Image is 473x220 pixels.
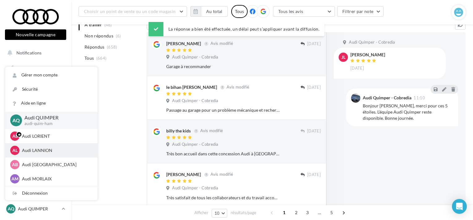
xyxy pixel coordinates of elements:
[107,45,117,50] span: (658)
[166,151,280,157] div: Très bon accueil dans cette concession Audi à [GEOGRAPHIC_DATA]. L'équipe est vraiment très sympa...
[166,128,191,134] div: billy the kids
[452,199,467,214] div: Open Intercom Messenger
[24,121,88,127] p: audi-quim-ham
[172,142,218,147] span: Audi Quimper - Cobredia
[85,33,113,39] span: Non répondus
[212,209,228,218] button: 10
[363,96,411,100] div: Audi Quimper - Cobredia
[172,54,218,60] span: Audi Quimper - Cobredia
[16,50,41,55] span: Notifications
[210,172,233,177] span: Avis modifié
[5,96,98,110] a: Aide en ligne
[22,162,90,168] p: Audi [GEOGRAPHIC_DATA]
[166,63,280,70] div: Garage à recommander
[5,68,98,82] a: Gérer mon compte
[227,85,249,90] span: Avis modifié
[79,6,187,17] button: Choisir un point de vente ou un code magasin
[307,128,321,134] span: [DATE]
[116,33,121,38] span: (6)
[16,66,38,71] span: Opérations
[8,206,14,212] span: AQ
[4,139,67,157] a: PLV et print personnalisable
[166,171,201,178] div: [PERSON_NAME]
[5,29,66,40] button: Nouvelle campagne
[147,19,209,30] button: Tous les avis
[96,56,107,61] span: (664)
[5,203,66,215] a: AQ Audi QUIMPER
[215,211,220,216] span: 10
[12,162,18,168] span: AB
[22,176,90,182] p: Audi MORLAIX
[231,210,256,216] span: résultats/page
[22,133,90,139] p: Audi LORIENT
[18,206,59,212] p: Audi QUIMPER
[12,117,20,124] span: AQ
[414,96,425,100] span: 11:10
[4,62,67,75] a: Opérations
[315,208,324,218] span: ...
[149,22,324,36] div: La réponse a bien été effectuée, un délai peut s’appliquer avant la diffusion.
[4,46,65,59] button: Notifications
[12,147,18,153] span: AL
[190,6,228,17] button: Au total
[302,208,312,218] span: 3
[341,54,345,60] span: JL
[201,6,228,17] button: Au total
[84,9,176,14] span: Choisir un point de vente ou un code magasin
[273,6,335,17] button: Tous les avis
[166,195,280,201] div: Très satisfait de tous les collaborateurs et du travail accompli. Concession très accueillante. J...
[24,114,88,121] p: Audi QUIMPER
[166,84,217,90] div: le bihan [PERSON_NAME]
[85,55,94,61] span: Tous
[210,41,233,46] span: Avis modifié
[363,103,453,121] div: Bonjour [PERSON_NAME], merci pour ces 5 étoiles. L'équipe Audi Quimper reste disponible. Bonne jo...
[278,9,303,14] span: Tous les avis
[166,41,201,47] div: [PERSON_NAME]
[11,176,19,182] span: AM
[5,186,98,200] div: Déconnexion
[12,133,18,139] span: AL
[307,172,321,178] span: [DATE]
[350,66,364,71] span: [DATE]
[166,107,280,113] div: Passage au garage pour un problème mécanique et recherche de panne. Accueil excellent ! Explicati...
[172,185,218,191] span: Audi Quimper - Cobredia
[194,210,208,216] span: Afficher
[307,41,321,47] span: [DATE]
[307,85,321,90] span: [DATE]
[231,5,248,18] div: Tous
[22,147,90,153] p: Audi LANNION
[4,124,67,137] a: Médiathèque
[85,44,105,50] span: Répondus
[4,109,67,122] a: Campagnes
[4,93,67,106] a: Visibilité en ligne
[337,6,384,17] button: Filtrer par note
[5,82,98,96] a: Sécurité
[200,128,223,133] span: Avis modifié
[327,208,336,218] span: 5
[172,98,218,104] span: Audi Quimper - Cobredia
[291,208,301,218] span: 2
[350,53,385,57] div: [PERSON_NAME]
[279,208,289,218] span: 1
[4,77,67,90] a: Boîte de réception45
[349,40,395,45] span: Audi Quimper - Cobredia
